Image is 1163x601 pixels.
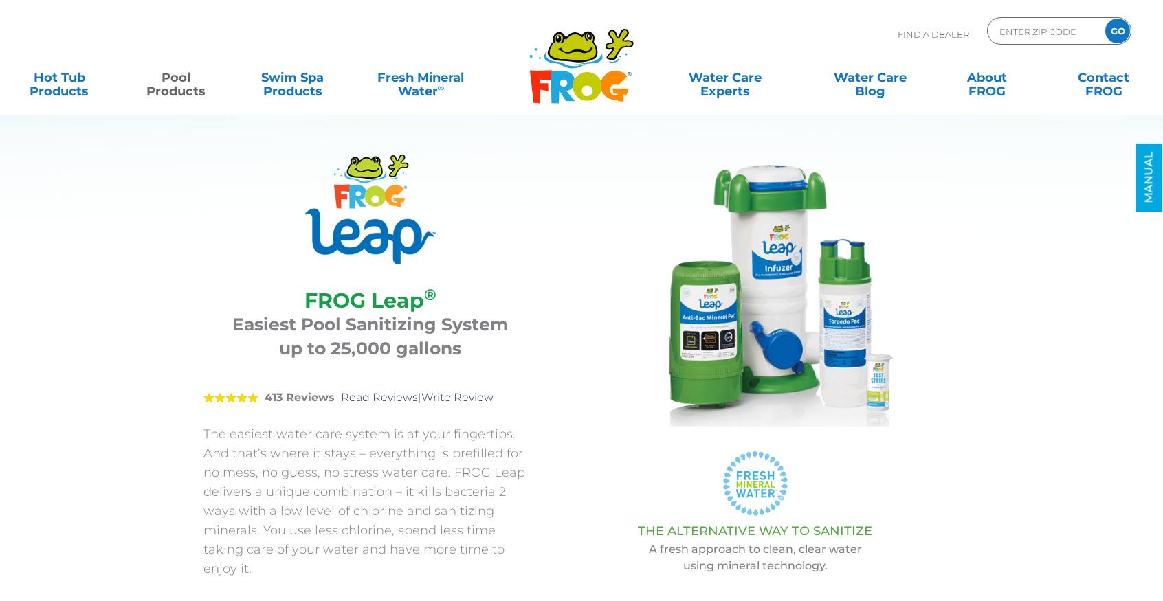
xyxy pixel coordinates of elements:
[571,541,939,574] p: A fresh approach to clean, clear water using mineral technology.
[424,285,436,304] sup: ®
[203,424,537,578] p: The easiest water care system is at your fingertips. And that’s where it stays – everything is pr...
[265,391,335,404] strong: 413 Reviews
[131,64,221,91] a: PoolProducts
[305,155,436,264] img: Product Logo
[438,82,445,93] sup: ∞
[247,64,338,91] a: Swim SpaProducts
[571,524,939,538] h3: THE ALTERNATIVE WAY TO SANITIZE
[618,155,893,429] img: FROG LEAP® Complete System
[221,313,520,361] h3: Easiest Pool Sanitizing System up to 25,000 gallons
[998,21,1091,41] input: Zip Code Form
[14,64,104,91] a: Hot TubProducts
[825,64,916,91] a: Water CareBlog
[421,391,494,404] a: Write Review
[203,371,537,424] div: |
[364,64,478,91] a: Fresh MineralWater∞
[651,64,799,91] a: Water CareExperts
[1136,144,1162,212] a: MANUAL
[1059,64,1149,91] a: ContactFROG
[942,64,1032,91] a: AboutFROG
[221,288,520,313] h2: FROG Leap
[203,392,258,403] span: 5
[341,391,418,404] a: Read Reviews
[898,17,969,52] p: Find A Dealer
[1105,19,1130,43] input: GO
